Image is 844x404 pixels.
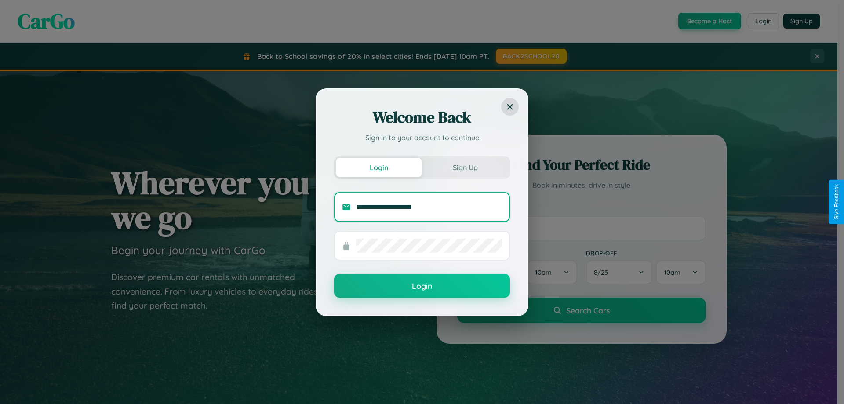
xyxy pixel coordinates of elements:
[422,158,508,177] button: Sign Up
[334,107,510,128] h2: Welcome Back
[336,158,422,177] button: Login
[334,132,510,143] p: Sign in to your account to continue
[334,274,510,298] button: Login
[833,184,840,220] div: Give Feedback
